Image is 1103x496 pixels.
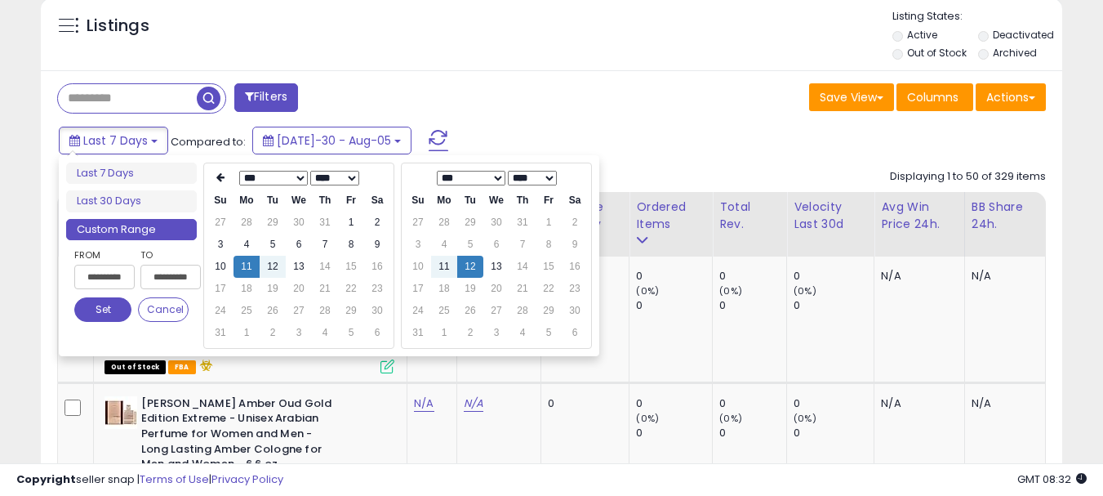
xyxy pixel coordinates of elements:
[892,9,1062,25] p: Listing States:
[993,28,1054,42] label: Deactivated
[233,322,260,344] td: 1
[509,190,536,212] th: Th
[719,298,786,313] div: 0
[405,256,431,278] td: 10
[66,219,197,241] li: Custom Range
[338,256,364,278] td: 15
[881,199,957,233] div: Avg Win Price 24h.
[233,212,260,234] td: 28
[536,256,562,278] td: 15
[140,247,189,263] label: To
[260,190,286,212] th: Tu
[794,199,867,233] div: Velocity Last 30d
[509,212,536,234] td: 31
[483,300,509,322] td: 27
[431,278,457,300] td: 18
[364,300,390,322] td: 30
[509,300,536,322] td: 28
[196,360,213,371] i: hazardous material
[457,256,483,278] td: 12
[168,360,196,374] span: FBA
[483,234,509,256] td: 6
[562,256,588,278] td: 16
[483,278,509,300] td: 20
[457,278,483,300] td: 19
[636,298,712,313] div: 0
[312,212,338,234] td: 31
[457,300,483,322] td: 26
[211,471,283,487] a: Privacy Policy
[509,322,536,344] td: 4
[562,322,588,344] td: 6
[972,396,1033,411] div: N/A
[907,28,937,42] label: Active
[105,269,394,372] div: ASIN:
[794,426,874,440] div: 0
[719,426,786,440] div: 0
[207,256,233,278] td: 10
[636,284,659,297] small: (0%)
[364,322,390,344] td: 6
[976,83,1046,111] button: Actions
[881,269,951,284] div: N/A
[509,256,536,278] td: 14
[636,396,712,411] div: 0
[233,234,260,256] td: 4
[233,190,260,212] th: Mo
[483,212,509,234] td: 30
[260,322,286,344] td: 2
[233,256,260,278] td: 11
[338,212,364,234] td: 1
[457,322,483,344] td: 2
[636,269,712,284] div: 0
[312,278,338,300] td: 21
[364,256,390,278] td: 16
[207,212,233,234] td: 27
[233,300,260,322] td: 25
[548,199,623,233] div: Fulfillable Quantity
[260,278,286,300] td: 19
[207,190,233,212] th: Su
[719,396,786,411] div: 0
[536,278,562,300] td: 22
[405,278,431,300] td: 17
[207,300,233,322] td: 24
[405,322,431,344] td: 31
[260,212,286,234] td: 29
[286,300,312,322] td: 27
[260,300,286,322] td: 26
[536,300,562,322] td: 29
[536,322,562,344] td: 5
[431,190,457,212] th: Mo
[260,234,286,256] td: 5
[636,199,705,233] div: Ordered Items
[536,234,562,256] td: 8
[338,190,364,212] th: Fr
[286,234,312,256] td: 6
[87,15,149,38] h5: Listings
[457,190,483,212] th: Tu
[66,190,197,212] li: Last 30 Days
[171,134,246,150] span: Compared to:
[16,472,283,488] div: seller snap | |
[636,426,712,440] div: 0
[207,278,233,300] td: 17
[636,412,659,425] small: (0%)
[794,412,816,425] small: (0%)
[809,83,894,111] button: Save View
[431,322,457,344] td: 1
[140,471,209,487] a: Terms of Use
[794,298,874,313] div: 0
[59,127,168,154] button: Last 7 Days
[286,190,312,212] th: We
[431,212,457,234] td: 28
[907,89,958,105] span: Columns
[207,234,233,256] td: 3
[312,300,338,322] td: 28
[338,300,364,322] td: 29
[993,46,1037,60] label: Archived
[972,199,1039,233] div: BB Share 24h.
[881,396,951,411] div: N/A
[105,396,137,429] img: 41TVzbPZyYL._SL40_.jpg
[66,163,197,185] li: Last 7 Days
